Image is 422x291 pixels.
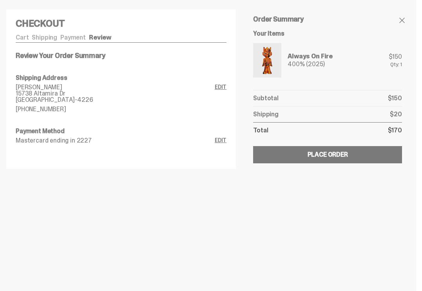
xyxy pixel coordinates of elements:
[253,127,268,134] p: Total
[89,33,111,42] a: Review
[389,54,402,60] div: $150
[16,90,215,97] p: 15738 Altamira Dr
[255,45,280,76] img: Always-On-Fire---Website-Archive.2484X.png
[16,137,215,144] p: Mastercard ending in 2227
[308,152,348,158] div: Place Order
[388,127,402,134] p: $170
[390,111,402,117] p: $20
[32,33,57,42] a: Shipping
[16,84,215,90] p: [PERSON_NAME]
[16,19,226,28] h4: Checkout
[253,16,402,23] h5: Order Summary
[16,106,215,112] p: [PHONE_NUMBER]
[16,75,226,81] h6: Shipping Address
[288,61,333,67] div: 400% (2025)
[288,53,333,60] div: Always On Fire
[389,61,402,67] div: Qty: 1
[253,111,279,117] p: Shipping
[16,33,29,42] a: Cart
[16,52,226,59] h5: Review Your Order Summary
[253,31,402,37] h6: Your Items
[215,137,226,144] a: Edit
[16,97,215,103] p: [GEOGRAPHIC_DATA]-4226
[388,95,402,101] p: $150
[215,84,226,112] a: Edit
[253,146,402,163] button: Place Order
[253,95,279,101] p: Subtotal
[16,128,226,134] h6: Payment Method
[60,33,86,42] a: Payment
